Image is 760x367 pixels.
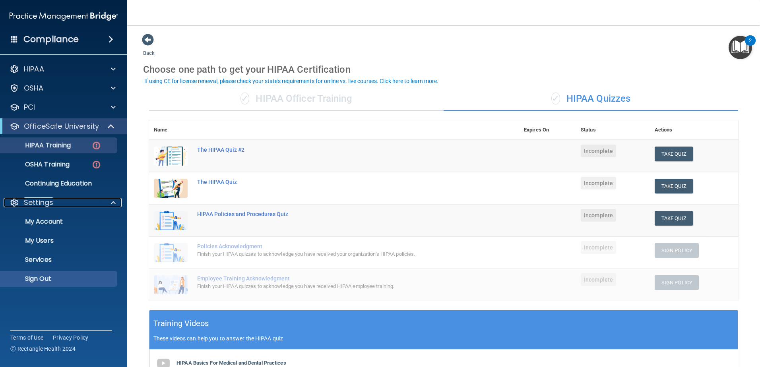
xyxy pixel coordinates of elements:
th: Status [576,120,650,140]
a: Settings [10,198,116,207]
div: Employee Training Acknowledgment [197,275,479,282]
a: OfficeSafe University [10,122,115,131]
th: Actions [650,120,738,140]
p: OfficeSafe University [24,122,99,131]
p: HIPAA [24,64,44,74]
div: HIPAA Policies and Procedures Quiz [197,211,479,217]
th: Name [149,120,192,140]
span: Incomplete [581,177,616,189]
p: PCI [24,102,35,112]
div: Finish your HIPAA quizzes to acknowledge you have received HIPAA employee training. [197,282,479,291]
p: My Account [5,218,114,226]
div: The HIPAA Quiz [197,179,479,185]
div: 2 [749,41,752,51]
p: These videos can help you to answer the HIPAA quiz [153,335,734,342]
div: HIPAA Quizzes [444,87,738,111]
img: danger-circle.6113f641.png [91,141,101,151]
button: Take Quiz [655,179,693,193]
div: If using CE for license renewal, please check your state's requirements for online vs. live cours... [144,78,438,84]
button: Sign Policy [655,243,699,258]
span: Incomplete [581,145,616,157]
img: PMB logo [10,8,118,24]
p: OSHA [24,83,44,93]
div: Finish your HIPAA quizzes to acknowledge you have received your organization’s HIPAA policies. [197,249,479,259]
button: Sign Policy [655,275,699,290]
iframe: Drift Widget Chat Controller [622,311,750,342]
a: Privacy Policy [53,334,89,342]
span: Ⓒ Rectangle Health 2024 [10,345,76,353]
p: My Users [5,237,114,245]
div: The HIPAA Quiz #2 [197,147,479,153]
h4: Compliance [23,34,79,45]
img: danger-circle.6113f641.png [91,160,101,170]
p: Settings [24,198,53,207]
a: PCI [10,102,116,112]
span: ✓ [551,93,560,104]
a: OSHA [10,83,116,93]
button: Take Quiz [655,211,693,226]
b: HIPAA Basics For Medical and Dental Practices [176,360,286,366]
h5: Training Videos [153,317,209,330]
button: Open Resource Center, 2 new notifications [729,36,752,59]
p: Services [5,256,114,264]
a: Terms of Use [10,334,43,342]
button: Take Quiz [655,147,693,161]
span: ✓ [240,93,249,104]
div: Choose one path to get your HIPAA Certification [143,58,744,81]
span: Incomplete [581,241,616,254]
p: HIPAA Training [5,141,71,149]
th: Expires On [519,120,576,140]
p: Sign Out [5,275,114,283]
a: HIPAA [10,64,116,74]
div: HIPAA Officer Training [149,87,444,111]
a: Back [143,41,155,56]
button: If using CE for license renewal, please check your state's requirements for online vs. live cours... [143,77,440,85]
span: Incomplete [581,209,616,222]
div: Policies Acknowledgment [197,243,479,249]
span: Incomplete [581,273,616,286]
p: Continuing Education [5,180,114,187]
p: OSHA Training [5,160,70,168]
